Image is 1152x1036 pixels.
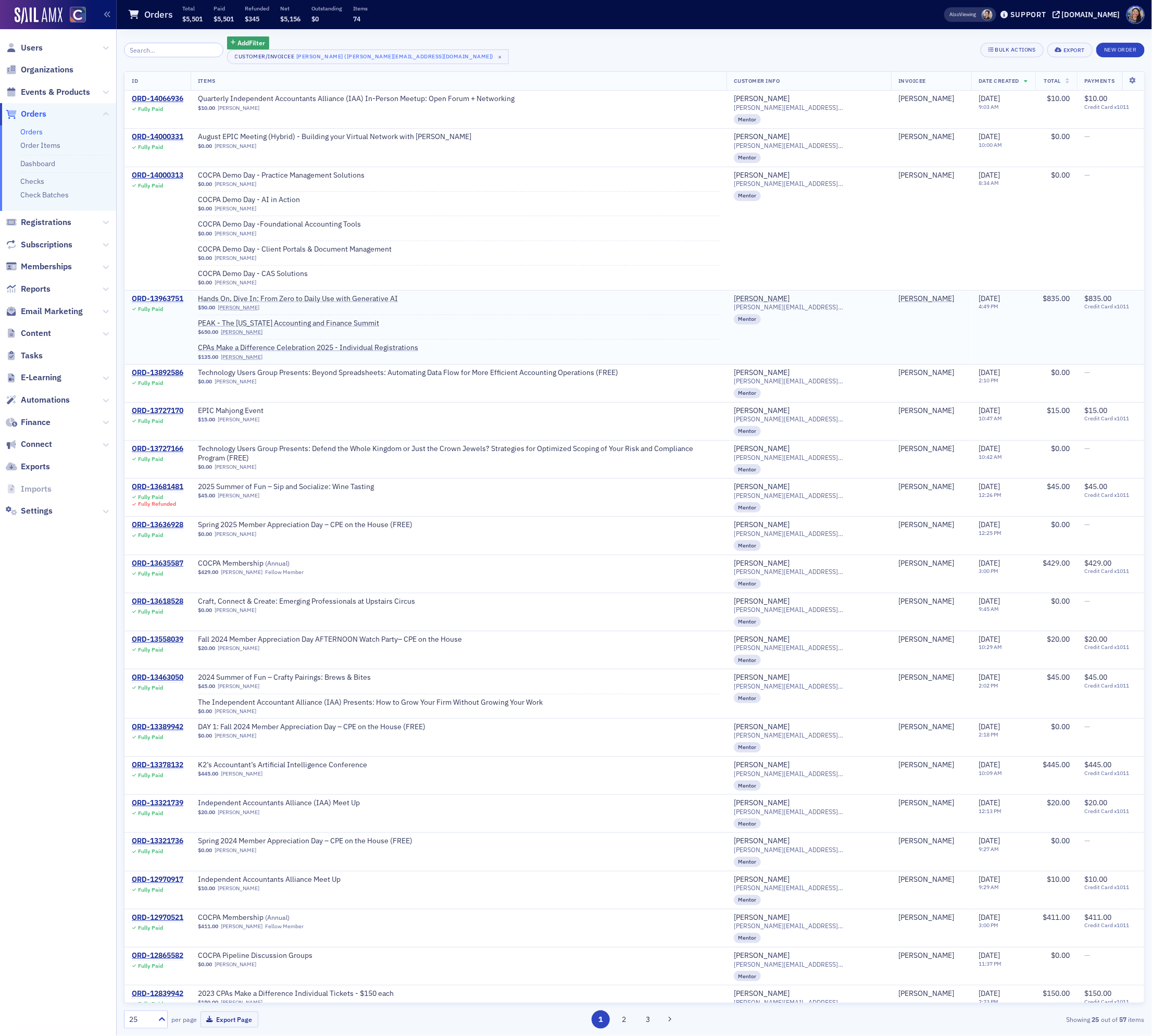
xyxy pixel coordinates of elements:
span: 2023 CPAs Make a Difference Individual Tickets - $150 each [198,989,394,998]
div: ORD-13727170 [132,406,183,416]
a: ORD-13618528 [132,597,183,606]
a: Technology Users Group Presents: Defend the Whole Kingdom or Just the Crown Jewels? Strategies fo... [198,444,719,463]
a: [PERSON_NAME] [215,279,256,286]
a: Content [6,328,51,339]
a: 2024 Summer of Fun – Crafty Pairings: Brews & Bites [198,673,371,682]
span: Automations [21,394,70,406]
span: Email Marketing [21,306,83,317]
a: Exports [6,461,50,472]
a: [PERSON_NAME] [215,847,256,854]
span: Technology Users Group Presents: Beyond Spreadsheets: Automating Data Flow for More Efficient Acc... [198,368,618,378]
a: ORD-13321736 [132,837,183,846]
a: [PERSON_NAME] [898,368,954,378]
a: [PERSON_NAME] [734,913,790,922]
span: E-Learning [21,372,61,383]
a: [PERSON_NAME] [218,885,259,892]
a: [PERSON_NAME] [734,875,790,884]
a: [PERSON_NAME] [215,143,256,149]
a: [PERSON_NAME] [734,597,790,606]
span: PEAK - The Colorado Accounting and Finance Summit [198,319,379,328]
button: [DOMAIN_NAME] [1053,11,1124,18]
span: Subscriptions [21,239,72,251]
a: [PERSON_NAME] [898,482,954,492]
a: Subscriptions [6,239,72,251]
div: [PERSON_NAME] [898,559,954,568]
a: August EPIC Meeting (Hybrid) - Building your Virtual Network with [PERSON_NAME] [198,132,471,142]
a: Fall 2024 Member Appreciation Day AFTERNOON Watch Party– CPE on the House [198,635,462,644]
a: [PERSON_NAME] [218,492,259,499]
a: [PERSON_NAME] [215,255,256,261]
button: AddFilter [227,36,270,49]
a: [PERSON_NAME] [734,635,790,644]
span: Hands On, Dive In: From Zero to Daily Use with Generative AI [198,294,398,304]
a: COCPA Demo Day -Foundational Accounting Tools [198,220,361,229]
button: 2 [615,1010,633,1029]
a: View Homepage [62,7,86,24]
a: [PERSON_NAME] [221,923,262,930]
a: ORD-13463050 [132,673,183,682]
a: Organizations [6,64,73,76]
a: [PERSON_NAME] [734,94,790,104]
a: Orders [6,108,46,120]
a: E-Learning [6,372,61,383]
a: ORD-12839942 [132,989,183,998]
a: 2025 Summer of Fun – Sip and Socialize: Wine Tasting [198,482,374,492]
a: The Independent Accountant Alliance (IAA) Presents: How to Grow Your Firm Without Growing Your Work [198,698,543,707]
a: K2’s Accountant’s Artificial Intelligence Conference [198,760,367,770]
a: [PERSON_NAME] [898,294,954,304]
a: Automations [6,394,70,406]
span: Date Created [979,77,1019,84]
span: $5,156 [280,15,300,23]
div: ORD-13321739 [132,798,183,808]
img: SailAMX [15,7,62,24]
div: [PERSON_NAME] [898,875,954,884]
span: Finance [21,417,51,428]
a: Users [6,42,43,54]
span: Profile [1126,6,1145,24]
a: Email Marketing [6,306,83,317]
p: Outstanding [311,5,342,12]
a: [PERSON_NAME] [734,171,790,180]
a: [PERSON_NAME] [898,989,954,998]
span: $5,501 [214,15,234,23]
a: [PERSON_NAME] [734,132,790,142]
button: New Order [1096,43,1145,57]
img: SailAMX [70,7,86,23]
a: [PERSON_NAME] [898,722,954,732]
a: Finance [6,417,51,428]
span: Pamela Galey-Coleman [982,9,993,20]
a: [PERSON_NAME] [221,569,262,576]
a: Dashboard [20,159,55,168]
span: Independent Accountants Alliance Meet Up [198,875,341,884]
a: CPAs Make a Difference Celebration 2025 - Individual Registrations [198,343,418,353]
a: Memberships [6,261,72,272]
a: COCPA Demo Day - AI in Action [198,195,329,205]
span: DAY 1: Fall 2024 Member Appreciation Day – CPE on the House (FREE) [198,722,425,732]
span: Craft, Connect & Create: Emerging Professionals at Upstairs Circus [198,597,415,606]
a: ORD-14066936 [132,94,183,104]
a: [PERSON_NAME] [734,951,790,960]
a: [PERSON_NAME] [221,354,262,360]
a: ORD-12970917 [132,875,183,884]
span: Add Filter [237,38,265,47]
span: Viewing [950,11,976,18]
a: [PERSON_NAME] [898,837,954,846]
a: ORD-13636928 [132,520,183,530]
a: [PERSON_NAME] [898,520,954,530]
div: [PERSON_NAME] [734,444,790,454]
a: [PERSON_NAME] [734,798,790,808]
a: ORD-13378132 [132,760,183,770]
a: Quarterly Independent Accountants Alliance (IAA) In-Person Meetup: Open Forum + Networking [198,94,515,104]
div: [PERSON_NAME] [734,368,790,378]
span: Items [198,77,216,84]
div: ORD-14000313 [132,171,183,180]
div: [PERSON_NAME] [734,406,790,416]
a: [PERSON_NAME] [898,951,954,960]
a: Imports [6,483,52,495]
